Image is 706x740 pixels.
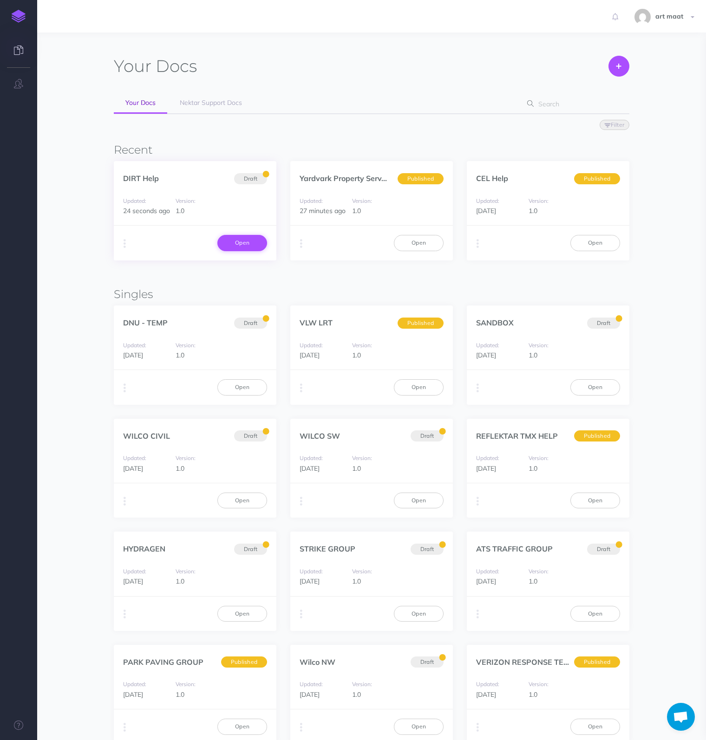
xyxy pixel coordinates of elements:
i: More actions [477,237,479,250]
span: Nektar Support Docs [180,98,242,107]
span: [DATE] [476,207,496,215]
small: Version: [529,342,549,349]
h3: Singles [114,288,629,300]
span: 1.0 [352,464,361,473]
span: Your Docs [125,98,156,107]
i: More actions [300,721,302,734]
img: dba3bd9ff28af6bcf6f79140cf744780.jpg [634,9,651,25]
span: 1.0 [529,207,537,215]
h1: Docs [114,56,197,77]
a: Open [394,235,444,251]
small: Updated: [476,197,499,204]
span: [DATE] [476,577,496,585]
span: [DATE] [300,464,320,473]
small: Version: [352,342,372,349]
a: WILCO SW [300,431,340,441]
span: [DATE] [476,351,496,359]
a: Your Docs [114,93,167,114]
small: Version: [529,568,549,575]
small: Version: [176,454,196,461]
small: Updated: [476,454,499,461]
span: 1.0 [176,464,184,473]
span: 1.0 [529,577,537,585]
a: HYDRAGEN [123,544,165,553]
span: [DATE] [123,351,143,359]
small: Version: [176,568,196,575]
a: Wilco NW [300,657,335,667]
span: 1.0 [352,351,361,359]
span: [DATE] [300,351,320,359]
a: Open [570,719,620,734]
a: Open [570,606,620,622]
span: [DATE] [123,690,143,699]
a: Open [217,493,267,508]
a: DNU - TEMP [123,318,168,327]
small: Version: [352,454,372,461]
a: SANDBOX [476,318,514,327]
span: [DATE] [300,577,320,585]
small: Updated: [123,568,146,575]
span: 1.0 [176,207,184,215]
a: ATS TRAFFIC GROUP [476,544,553,553]
a: VLW LRT [300,318,333,327]
span: 1.0 [176,351,184,359]
small: Updated: [476,342,499,349]
small: Updated: [300,681,323,688]
span: [DATE] [123,464,143,473]
a: STRIKE GROUP [300,544,355,553]
i: More actions [124,495,126,508]
i: More actions [300,237,302,250]
i: More actions [300,495,302,508]
i: More actions [124,721,126,734]
i: More actions [124,237,126,250]
a: Open [570,235,620,251]
small: Updated: [123,681,146,688]
small: Updated: [300,568,323,575]
i: More actions [124,608,126,621]
i: More actions [477,721,479,734]
span: 1.0 [352,207,361,215]
small: Version: [176,342,196,349]
small: Updated: [476,568,499,575]
i: More actions [477,608,479,621]
button: Filter [600,120,629,130]
a: Open [394,606,444,622]
input: Search [536,96,615,112]
a: PARK PAVING GROUP [123,657,203,667]
small: Updated: [123,197,146,204]
span: 1.0 [529,690,537,699]
a: Open [394,379,444,395]
a: Open [570,379,620,395]
a: DIRT Help [123,174,159,183]
a: VERIZON RESPONSE TEAM [476,657,575,667]
small: Version: [352,681,372,688]
h3: Recent [114,144,629,156]
span: [DATE] [300,690,320,699]
img: logo-mark.svg [12,10,26,23]
span: 1.0 [352,690,361,699]
span: 1.0 [352,577,361,585]
a: Open [217,606,267,622]
a: CEL Help [476,174,508,183]
span: [DATE] [123,577,143,585]
i: More actions [300,608,302,621]
span: [DATE] [476,690,496,699]
small: Version: [352,197,372,204]
small: Version: [529,197,549,204]
i: More actions [300,382,302,395]
small: Updated: [300,342,323,349]
small: Updated: [300,454,323,461]
span: 1.0 [529,464,537,473]
a: Open [570,493,620,508]
small: Version: [529,681,549,688]
small: Updated: [300,197,323,204]
a: REFLEKTAR TMX HELP [476,431,558,441]
span: [DATE] [476,464,496,473]
a: Nektar Support Docs [168,93,254,113]
small: Version: [176,681,196,688]
small: Updated: [123,454,146,461]
small: Version: [352,568,372,575]
small: Updated: [476,681,499,688]
span: art maat [651,12,688,20]
span: 1.0 [529,351,537,359]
